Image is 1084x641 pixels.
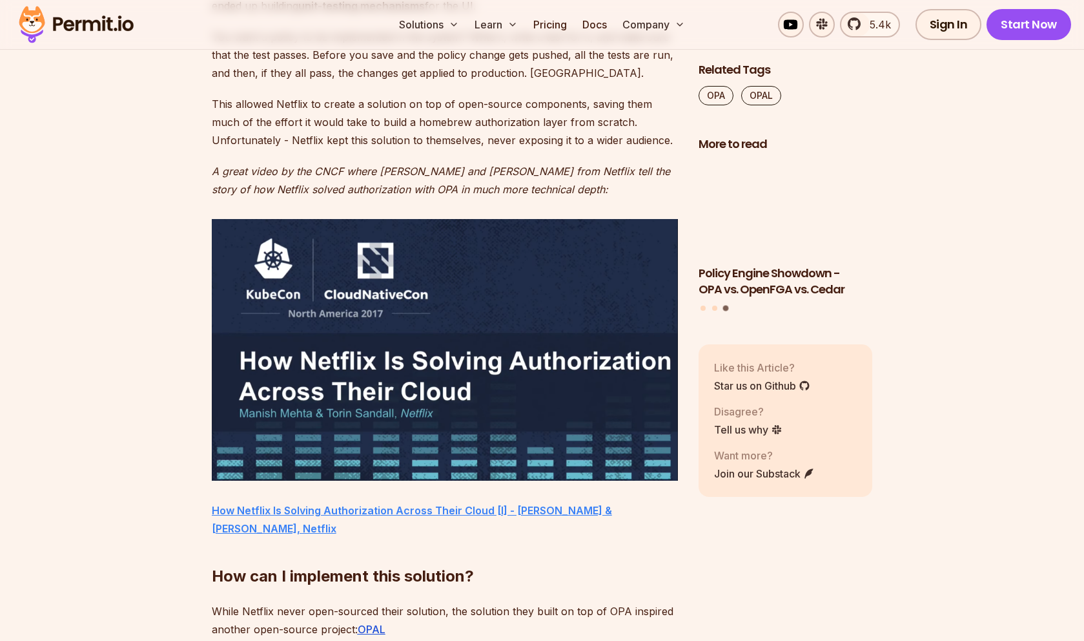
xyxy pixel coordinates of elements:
[699,160,873,298] li: 3 of 3
[212,504,612,535] a: How Netflix Is Solving Authorization Across Their Cloud [I] - [PERSON_NAME] & [PERSON_NAME], Netflix
[699,160,873,298] a: Policy Engine Showdown - OPA vs. OpenFGA vs. Cedar Policy Engine Showdown - OPA vs. OpenFGA vs. C...
[714,404,782,419] p: Disagree?
[13,3,139,47] img: Permit logo
[699,160,873,313] div: Posts
[699,160,873,258] img: Policy Engine Showdown - OPA vs. OpenFGA vs. Cedar
[699,86,733,105] a: OPA
[699,136,873,152] h2: More to read
[862,17,891,32] span: 5.4k
[212,514,678,587] h2: How can I implement this solution?
[212,165,670,196] em: A great video by the CNCF where [PERSON_NAME] and [PERSON_NAME] from Netflix tell the story of ho...
[840,12,900,37] a: 5.4k
[394,12,464,37] button: Solutions
[212,219,678,481] img: Screenshot_3.png
[714,422,782,437] a: Tell us why
[212,95,678,149] p: This allowed Netflix to create a solution on top of open-source components, saving them much of t...
[915,9,982,40] a: Sign In
[714,448,815,463] p: Want more?
[699,266,873,298] h3: Policy Engine Showdown - OPA vs. OpenFGA vs. Cedar
[701,306,706,311] button: Go to slide 1
[987,9,1071,40] a: Start Now
[723,306,729,311] button: Go to slide 3
[699,62,873,78] h2: Related Tags
[469,12,523,37] button: Learn
[528,12,572,37] a: Pricing
[212,602,678,638] p: While Netflix never open-sourced their solution, the solution they built on top of OPA inspired a...
[358,623,385,636] a: OPAL
[712,306,717,311] button: Go to slide 2
[714,360,810,375] p: Like this Article?
[212,28,678,82] p: You want a policy to be implemented in the system? Write it, write a test for it, and make sure t...
[741,86,781,105] a: OPAL
[714,378,810,394] a: Star us on Github
[714,466,815,481] a: Join our Substack
[617,12,690,37] button: Company
[577,12,612,37] a: Docs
